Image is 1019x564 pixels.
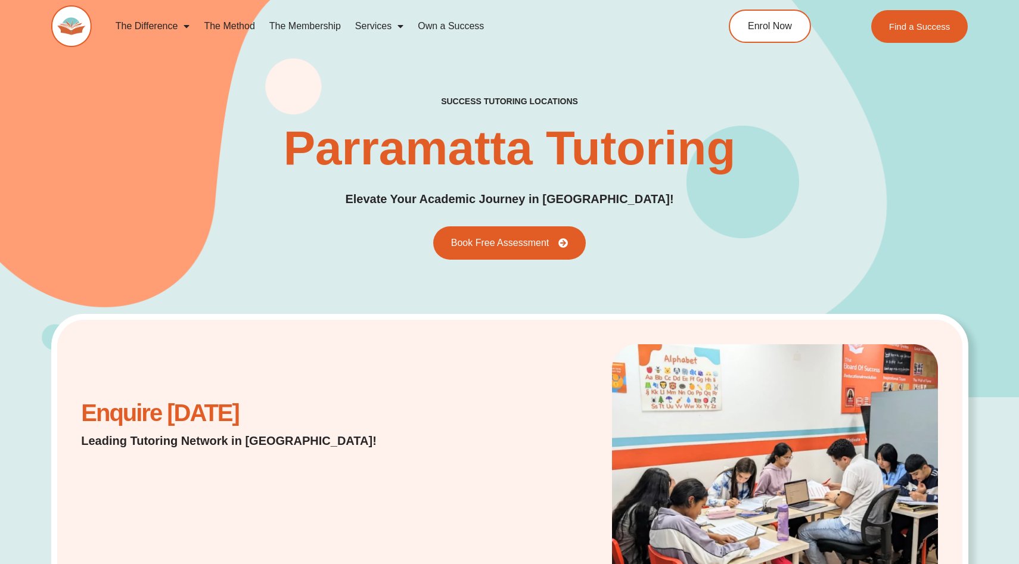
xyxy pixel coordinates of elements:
[81,432,393,449] p: Leading Tutoring Network in [GEOGRAPHIC_DATA]!
[871,10,968,43] a: Find a Success
[889,22,950,31] span: Find a Success
[81,406,393,420] h2: Enquire [DATE]
[197,13,262,40] a: The Method
[433,226,586,260] a: Book Free Assessment
[108,13,676,40] nav: Menu
[451,238,549,248] span: Book Free Assessment
[729,10,811,43] a: Enrol Now
[81,461,346,550] iframe: Website Lead Form
[108,13,197,40] a: The Difference
[345,190,673,208] p: Elevate Your Academic Journey in [GEOGRAPHIC_DATA]!
[284,124,736,172] h1: Parramatta Tutoring
[441,96,578,107] h2: success tutoring locations
[411,13,491,40] a: Own a Success
[348,13,411,40] a: Services
[262,13,348,40] a: The Membership
[748,21,792,31] span: Enrol Now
